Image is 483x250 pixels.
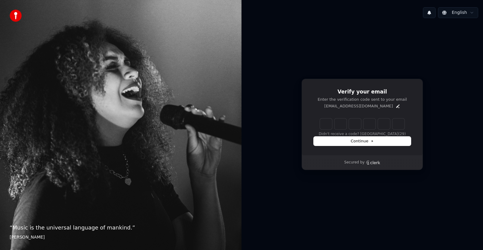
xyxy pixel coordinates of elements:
[351,138,374,144] span: Continue
[320,119,405,129] input: Enter verification code
[10,234,232,240] footer: [PERSON_NAME]
[314,97,411,102] p: Enter the verification code sent to your email
[324,103,393,109] p: [EMAIL_ADDRESS][DOMAIN_NAME]
[395,104,400,109] button: Edit
[314,137,411,146] button: Continue
[314,88,411,96] h1: Verify your email
[10,223,232,232] p: “ Music is the universal language of mankind. ”
[344,160,364,165] p: Secured by
[10,10,22,22] img: youka
[366,160,380,165] a: Clerk logo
